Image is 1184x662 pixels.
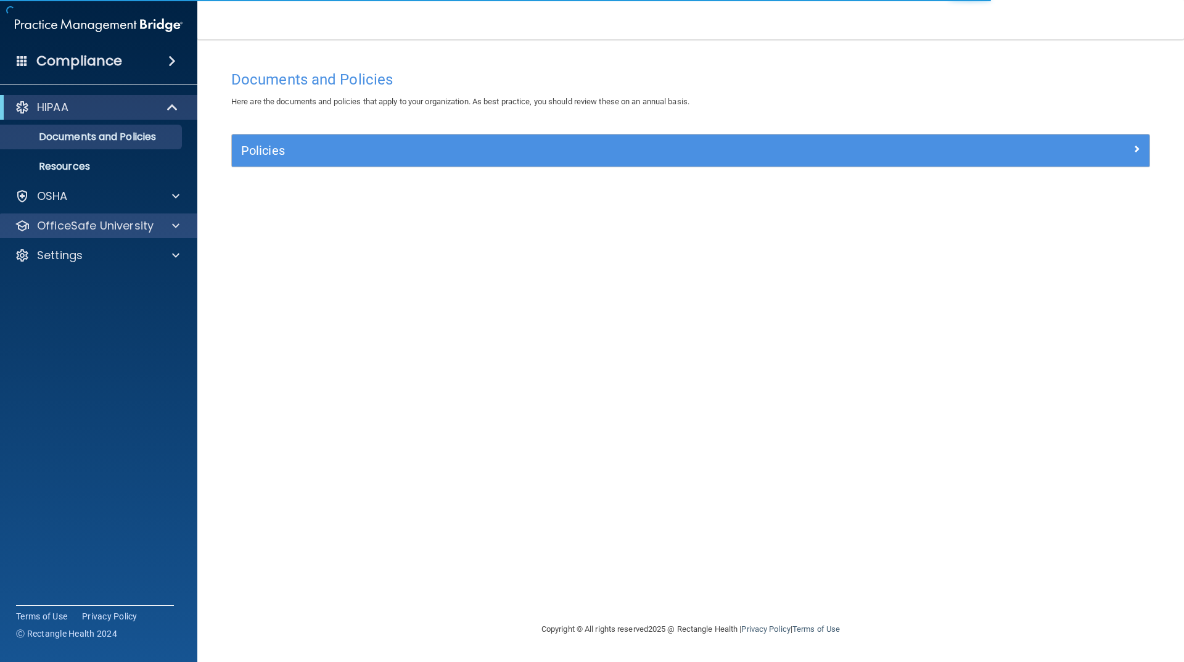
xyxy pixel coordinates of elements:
[36,52,122,70] h4: Compliance
[37,248,83,263] p: Settings
[15,218,179,233] a: OfficeSafe University
[241,141,1140,160] a: Policies
[15,189,179,204] a: OSHA
[15,248,179,263] a: Settings
[8,160,176,173] p: Resources
[971,574,1169,624] iframe: Drift Widget Chat Controller
[15,100,179,115] a: HIPAA
[8,131,176,143] p: Documents and Policies
[231,72,1150,88] h4: Documents and Policies
[241,144,911,157] h5: Policies
[741,624,790,634] a: Privacy Policy
[16,610,67,623] a: Terms of Use
[37,100,68,115] p: HIPAA
[792,624,840,634] a: Terms of Use
[16,627,117,640] span: Ⓒ Rectangle Health 2024
[231,97,689,106] span: Here are the documents and policies that apply to your organization. As best practice, you should...
[15,13,183,38] img: PMB logo
[37,189,68,204] p: OSHA
[466,610,916,649] div: Copyright © All rights reserved 2025 @ Rectangle Health | |
[82,610,138,623] a: Privacy Policy
[37,218,154,233] p: OfficeSafe University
